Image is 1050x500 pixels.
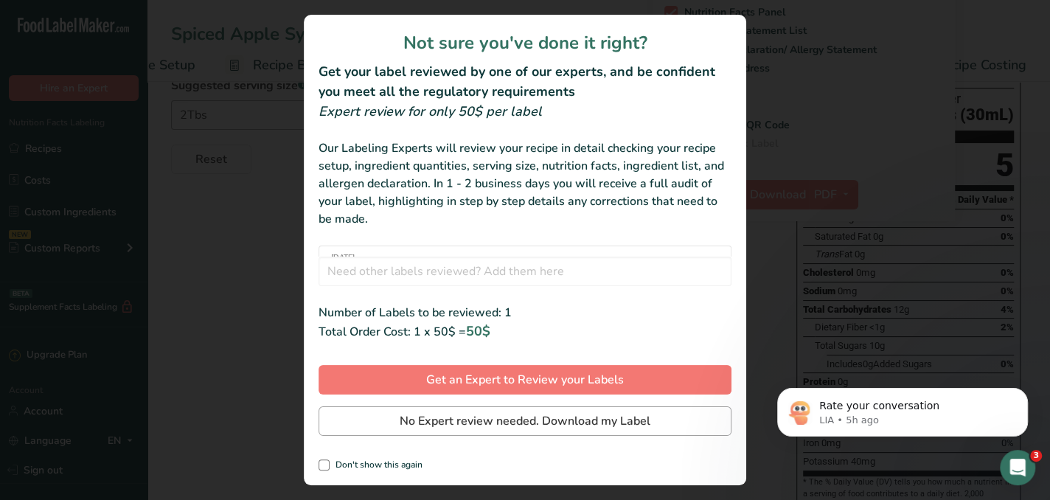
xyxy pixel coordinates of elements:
span: 50$ [466,322,490,340]
div: Expert review for only 50$ per label [319,102,731,122]
iframe: Intercom live chat [1000,450,1035,485]
button: No Expert review needed. Download my Label [319,406,731,436]
div: Number of Labels to be reviewed: 1 [319,304,731,322]
span: Get an Expert to Review your Labels [426,371,624,389]
span: [DATE] [331,252,436,263]
span: No Expert review needed. Download my Label [400,412,650,430]
span: Don't show this again [330,459,423,471]
button: Get an Expert to Review your Labels [319,365,731,395]
div: Total Order Cost: 1 x 50$ = [319,322,731,341]
div: Spiced Apple Syrup [331,252,436,281]
iframe: Intercom notifications message [755,357,1050,460]
input: Need other labels reviewed? Add them here [319,257,731,286]
span: 3 [1030,450,1042,462]
div: Our Labeling Experts will review your recipe in detail checking your recipe setup, ingredient qua... [319,139,731,228]
h2: Get your label reviewed by one of our experts, and be confident you meet all the regulatory requi... [319,62,731,102]
h1: Not sure you've done it right? [319,29,731,56]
